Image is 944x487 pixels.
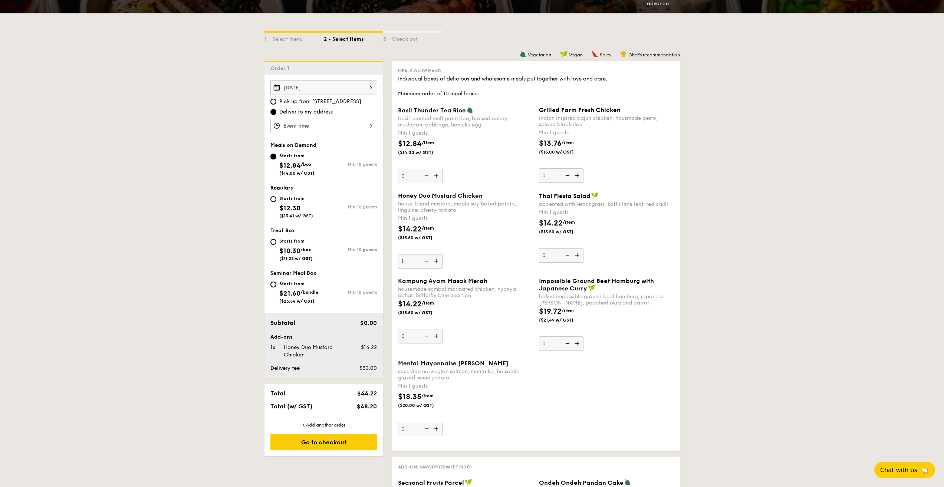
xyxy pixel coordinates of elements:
[270,282,276,287] input: Starts from$21.60/bundle($23.54 w/ GST)Min 10 guests
[562,308,574,313] span: /item
[270,119,377,133] input: Event time
[874,462,935,478] button: Chat with us🦙
[359,365,377,371] span: $30.00
[431,169,443,183] img: icon-add.58712e84.svg
[279,153,315,159] div: Starts from
[539,129,674,136] div: Min 1 guests
[264,33,324,43] div: 1 - Select menu
[398,235,448,241] span: ($15.50 w/ GST)
[422,226,434,231] span: /item
[270,403,312,410] span: Total (w/ GST)
[270,239,276,245] input: Starts from$10.30/box($11.23 w/ GST)Min 10 guests
[539,229,589,235] span: ($15.50 w/ GST)
[270,154,276,159] input: Starts from$12.84/box($14.00 w/ GST)Min 10 guests
[398,360,509,367] span: Mentai Mayonnaise [PERSON_NAME]
[398,225,422,234] span: $14.22
[569,52,583,57] span: Vegan
[431,254,443,268] img: icon-add.58712e84.svg
[572,168,583,182] img: icon-add.58712e84.svg
[561,248,572,262] img: icon-reduce.1d2dbef1.svg
[398,286,533,299] div: housemade sambal marinated chicken, nyonya achar, butterfly blue pea rice
[398,402,448,408] span: ($20.00 w/ GST)
[270,365,300,371] span: Delivery fee
[539,106,621,113] span: Grilled Farm Fresh Chicken
[398,75,674,98] div: Individual boxes of delicious and wholesome meals put together with love and care. Minimum order ...
[270,422,377,428] div: + Add another order
[324,290,377,295] div: Min 10 guests
[880,467,917,474] span: Chat with us
[301,162,312,167] span: /box
[539,277,654,292] span: Impossible Ground Beef Hamburg with Japanese Curry
[398,139,422,148] span: $12.84
[624,479,631,486] img: icon-vegetarian.fe4039eb.svg
[539,248,583,263] input: Thai Fiesta Saladaccented with lemongrass, kaffir lime leaf, red chilliMin 1 guests$14.22/item($1...
[279,238,313,244] div: Starts from
[398,310,448,316] span: ($15.50 w/ GST)
[279,195,313,201] div: Starts from
[300,290,318,295] span: /bundle
[465,479,472,486] img: icon-vegan.f8ff3823.svg
[357,390,377,397] span: $44.22
[560,51,568,57] img: icon-vegan.f8ff3823.svg
[270,65,292,72] span: Order 1
[421,393,434,398] span: /item
[398,300,422,309] span: $14.22
[398,368,533,381] div: sous vide norwegian salmon, mentaiko, balsamic glazed sweet potato
[520,51,526,57] img: icon-vegetarian.fe4039eb.svg
[620,51,627,57] img: icon-chef-hat.a58ddaea.svg
[398,277,487,284] span: Kampung Ayam Masak Merah
[279,161,301,170] span: $12.84
[398,149,448,155] span: ($14.00 w/ GST)
[324,247,377,252] div: Min 10 guests
[420,422,431,436] img: icon-reduce.1d2dbef1.svg
[398,115,533,128] div: basil scented multigrain rice, braised celery mushroom cabbage, hanjuku egg
[281,344,348,359] div: Honey Duo Mustard Chicken
[591,192,599,199] img: icon-vegan.f8ff3823.svg
[279,204,300,212] span: $12.30
[539,149,589,155] span: ($15.00 w/ GST)
[539,201,674,207] div: accented with lemongrass, kaffir lime leaf, red chilli
[539,307,562,316] span: $19.72
[420,329,431,343] img: icon-reduce.1d2dbef1.svg
[539,193,591,200] span: Thai Fiesta Salad
[270,319,296,326] span: Subtotal
[422,300,434,306] span: /item
[270,333,377,341] div: Add-ons
[279,213,313,218] span: ($13.41 w/ GST)
[539,479,624,486] span: Ondeh Ondeh Pandan Cake
[467,106,473,113] img: icon-vegetarian.fe4039eb.svg
[270,434,377,450] div: Go to checkout
[528,52,551,57] span: Vegetarian
[398,329,443,343] input: Kampung Ayam Masak Merahhousemade sambal marinated chicken, nyonya achar, butterfly blue pea rice...
[539,293,674,306] div: baked impossible ground beef hamburg, japanese [PERSON_NAME], poached okra and carrot
[279,108,333,116] span: Deliver to my address
[539,317,589,323] span: ($21.49 w/ GST)
[270,142,316,148] span: Meals on Demand
[361,344,377,351] span: $14.22
[431,329,443,343] img: icon-add.58712e84.svg
[300,247,311,252] span: /box
[279,281,318,287] div: Starts from
[398,464,472,470] span: Add-on: Savoury/Sweet Sides
[539,209,674,216] div: Min 1 guests
[592,51,598,57] img: icon-spicy.37a8142b.svg
[398,192,483,199] span: Honey Duo Mustard Chicken
[398,68,441,73] span: Meals on Demand
[279,171,315,176] span: ($14.00 w/ GST)
[398,422,443,436] input: Mentai Mayonnaise [PERSON_NAME]sous vide norwegian salmon, mentaiko, balsamic glazed sweet potato...
[279,299,315,304] span: ($23.54 w/ GST)
[539,168,583,183] input: Grilled Farm Fresh Chickenindian inspired cajun chicken, housmade pesto, spiced black riceMin 1 g...
[539,139,562,148] span: $13.76
[279,247,300,255] span: $10.30
[398,107,466,114] span: Basil Thunder Tea Rice
[600,52,611,57] span: Spicy
[279,98,361,105] span: Pick up from [STREET_ADDRESS]
[398,215,533,222] div: Min 1 guests
[357,403,377,410] span: $48.20
[270,99,276,105] input: Pick up from [STREET_ADDRESS]
[563,220,575,225] span: /item
[383,33,443,43] div: 3 - Check out
[360,319,377,326] span: $0.00
[920,466,929,474] span: 🦙
[270,185,293,191] span: Regulars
